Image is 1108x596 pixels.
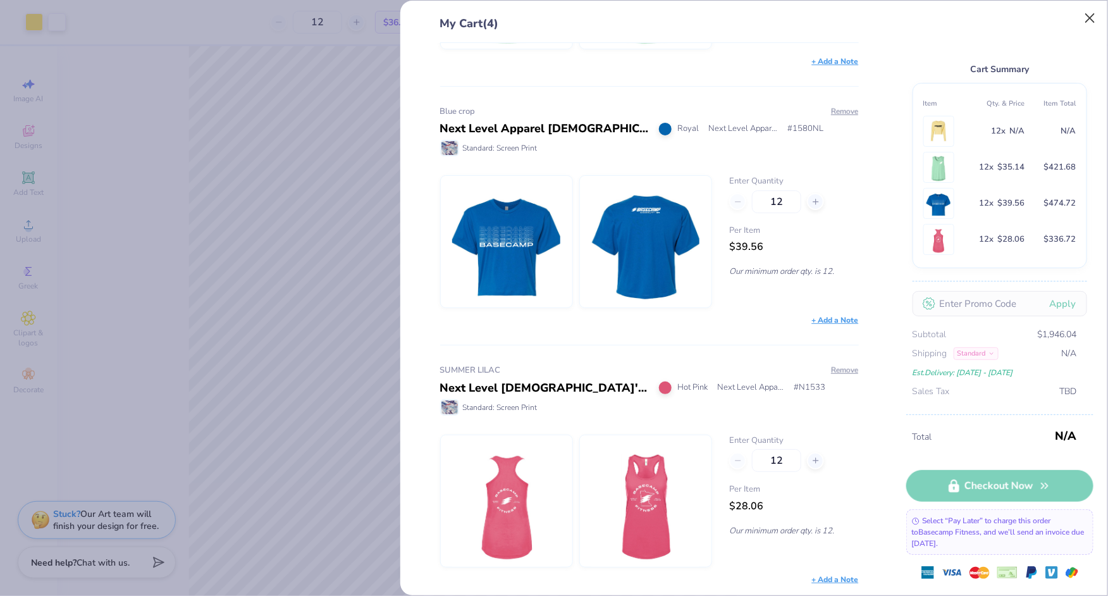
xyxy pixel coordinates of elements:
span: $39.56 [998,196,1025,211]
img: Next Level Apparel N1533 [926,225,951,254]
img: Bella + Canvas B7503 [926,116,951,146]
label: Enter Quantity [729,175,858,188]
img: GPay [1066,566,1078,579]
th: Qty. & Price [974,94,1025,113]
img: express [921,566,934,579]
label: Enter Quantity [729,435,858,447]
img: Next Level Apparel 1580NL [926,189,951,218]
div: Next Level Apparel [DEMOGRAPHIC_DATA]' Ideal Crop T-Shirt [440,120,649,137]
button: Close [1078,6,1102,30]
span: Sales Tax [913,385,950,399]
button: Remove [830,364,859,376]
span: 12 x [980,160,994,175]
span: # N1533 [794,382,825,394]
span: $336.72 [1044,232,1076,247]
div: + Add a Note [812,574,859,585]
span: Total [913,430,1052,444]
div: My Cart (4) [440,15,859,43]
span: $28.06 [998,232,1025,247]
img: Standard: Screen Print [441,400,458,414]
span: Shipping [913,347,947,361]
span: $474.72 [1044,196,1076,211]
span: $28.06 [729,499,763,513]
span: 12 x [980,196,994,211]
span: Hot Pink [678,382,708,394]
span: Royal [678,123,699,135]
div: Next Level [DEMOGRAPHIC_DATA]' Ideal Racerback Tank [440,380,649,397]
span: N/A [1062,347,1077,361]
div: + Add a Note [812,56,859,67]
img: cheque [997,566,1018,579]
span: TBD [1060,385,1077,399]
div: SUMMER LILAC [440,364,859,377]
div: Est. Delivery: [DATE] - [DATE] [913,366,1077,380]
img: Next Level Apparel N1533 [452,435,561,567]
img: Bella + Canvas B8803 [926,152,951,182]
span: 12 x [992,124,1006,139]
span: Next Level Apparel [718,382,785,394]
img: visa [942,562,962,583]
span: Per Item [729,225,858,237]
div: Standard [954,347,999,360]
span: Subtotal [913,328,947,342]
span: $421.68 [1044,160,1076,175]
span: $1,946.04 [1038,328,1077,342]
p: Our minimum order qty. is 12. [729,525,858,537]
span: Next Level Apparel [709,123,779,135]
input: Enter Promo Code [913,291,1087,316]
button: Remove [830,106,859,117]
th: Item Total [1025,94,1076,113]
span: Standard: Screen Print [463,402,538,413]
span: Standard: Screen Print [463,142,538,154]
img: Next Level Apparel 1580NL [452,176,561,307]
p: Our minimum order qty. is 12. [729,266,858,277]
span: $39.56 [729,240,763,254]
img: Next Level Apparel 1580NL [591,176,700,307]
span: N/A [1061,124,1076,139]
div: + Add a Note [812,314,859,326]
img: master-card [970,562,990,583]
span: Per Item [729,483,858,496]
span: 12 x [980,232,994,247]
th: Item [923,94,975,113]
img: Venmo [1045,566,1058,579]
input: – – [752,449,801,472]
span: # 1580NL [787,123,823,135]
div: Blue crop [440,106,859,118]
div: Cart Summary [913,62,1087,77]
img: Paypal [1025,566,1038,579]
input: – – [752,190,801,213]
img: Next Level Apparel N1533 [591,435,700,567]
div: Select “Pay Later” to charge this order to Basecamp Fitness , and we’ll send an invoice due [DATE]. [906,509,1093,555]
span: N/A [1056,425,1077,447]
span: $35.14 [998,160,1025,175]
span: N/A [1010,124,1025,139]
img: Standard: Screen Print [441,141,458,155]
